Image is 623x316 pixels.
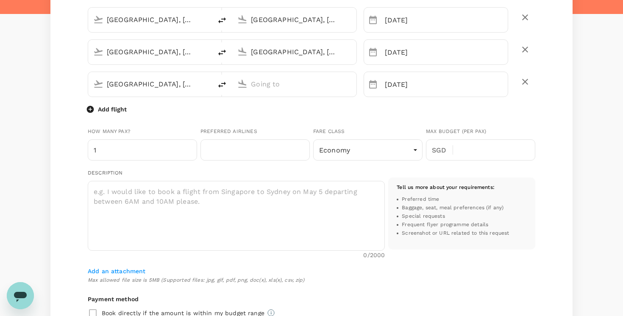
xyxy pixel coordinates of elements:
[88,295,535,304] h6: Payment method
[212,42,232,63] button: delete
[251,78,338,91] input: Going to
[402,221,488,229] span: Frequent flyer programme details
[385,7,508,33] input: Departure
[402,195,439,204] span: Preferred time
[88,105,127,114] button: Add flight
[313,128,423,136] div: Fare Class
[385,72,508,97] input: Departure
[350,83,352,85] button: Open
[515,7,535,28] button: delete
[206,51,208,53] button: Open
[107,78,194,91] input: Depart from
[432,145,453,155] p: SGD
[107,13,194,26] input: Depart from
[212,75,232,95] button: delete
[515,39,535,60] button: delete
[515,72,535,92] button: delete
[251,45,338,58] input: Going to
[364,44,381,61] button: Choose date, selected date is Sep 26, 2025
[212,10,232,30] button: delete
[88,128,197,136] div: How many pax?
[88,276,535,285] span: Max allowed file size is 5MB (Supported files: jpg, gif, pdf, png, doc(x), xls(x), csv, zip)
[107,45,194,58] input: Depart from
[7,282,34,309] iframe: Button to launch messaging window
[206,19,208,20] button: Open
[350,19,352,20] button: Open
[385,39,508,65] input: Departure
[88,170,123,176] span: Description
[402,204,503,212] span: Baggage, seat, meal preferences (if any)
[402,229,509,238] span: Screenshot or URL related to this request
[402,212,445,221] span: Special requests
[364,76,381,93] button: Choose date, selected date is Sep 26, 2025
[350,51,352,53] button: Open
[313,139,423,161] div: Economy
[200,128,310,136] div: Preferred Airlines
[251,13,338,26] input: Going to
[206,83,208,85] button: Open
[364,11,381,28] button: Choose date, selected date is Sep 15, 2025
[426,128,535,136] div: Max Budget (per pax)
[88,268,146,274] span: Add an attachment
[98,105,127,114] p: Add flight
[363,251,385,259] p: 0 /2000
[397,184,495,190] span: Tell us more about your requirements :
